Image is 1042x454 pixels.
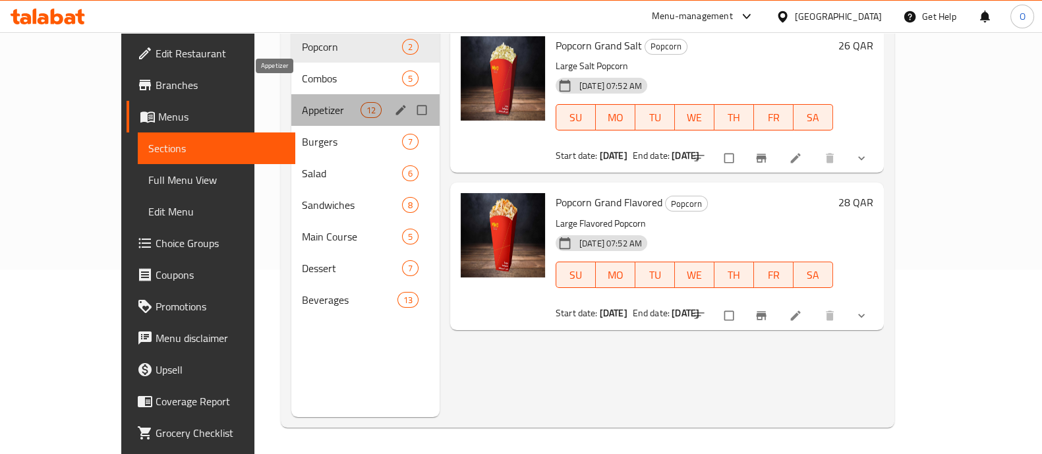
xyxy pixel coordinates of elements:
span: Grocery Checklist [156,425,285,441]
div: Popcorn2 [291,31,440,63]
button: Branch-specific-item [747,144,778,173]
b: [DATE] [672,147,699,164]
button: delete [815,301,847,330]
button: SA [794,104,833,130]
a: Sections [138,132,295,164]
b: [DATE] [600,304,627,322]
p: Large Flavored Popcorn [556,215,833,232]
a: Edit menu item [789,152,805,165]
span: Combos [302,71,402,86]
span: Upsell [156,362,285,378]
div: items [402,71,419,86]
div: items [402,165,419,181]
span: WE [680,266,709,285]
button: show more [847,301,879,330]
span: Select to update [716,303,744,328]
div: items [402,134,419,150]
span: Popcorn [645,39,687,54]
span: Promotions [156,298,285,314]
button: TH [714,104,754,130]
span: TU [641,266,670,285]
svg: Show Choices [855,309,868,322]
span: Select to update [716,146,744,171]
span: Start date: [556,147,598,164]
span: Popcorn Grand Flavored [556,192,662,212]
button: WE [675,104,714,130]
span: SA [799,108,828,127]
div: Salad6 [291,157,440,189]
a: Branches [127,69,295,101]
a: Edit menu item [789,309,805,322]
button: TH [714,262,754,288]
span: Beverages [302,292,397,308]
a: Full Menu View [138,164,295,196]
div: Salad [302,165,402,181]
button: FR [754,262,794,288]
span: End date: [633,304,670,322]
span: Menu disclaimer [156,330,285,346]
h6: 26 QAR [838,36,873,55]
button: MO [596,104,635,130]
span: 5 [403,231,418,243]
span: Coverage Report [156,393,285,409]
a: Choice Groups [127,227,295,259]
div: Dessert [302,260,402,276]
span: Edit Restaurant [156,45,285,61]
a: Menus [127,101,295,132]
div: items [402,197,419,213]
button: SU [556,262,596,288]
button: edit [392,101,412,119]
span: Coupons [156,267,285,283]
span: Start date: [556,304,598,322]
span: [DATE] 07:52 AM [574,80,647,92]
div: Popcorn [645,39,687,55]
span: Popcorn [302,39,402,55]
span: TH [720,108,749,127]
span: TU [641,108,670,127]
div: items [402,229,419,244]
a: Menu disclaimer [127,322,295,354]
span: 6 [403,167,418,180]
div: items [361,102,382,118]
h6: 28 QAR [838,193,873,212]
span: 13 [398,294,418,306]
b: [DATE] [672,304,699,322]
span: Burgers [302,134,402,150]
span: MO [601,266,630,285]
a: Coverage Report [127,385,295,417]
span: 2 [403,41,418,53]
div: Dessert7 [291,252,440,284]
button: delete [815,144,847,173]
button: sort-choices [685,144,716,173]
div: Main Course5 [291,221,440,252]
button: sort-choices [685,301,716,330]
div: Menu-management [652,9,733,24]
button: TU [635,104,675,130]
button: FR [754,104,794,130]
div: Combos5 [291,63,440,94]
a: Edit Restaurant [127,38,295,69]
span: Sandwiches [302,197,402,213]
svg: Show Choices [855,152,868,165]
div: [GEOGRAPHIC_DATA] [795,9,882,24]
div: Beverages13 [291,284,440,316]
span: Choice Groups [156,235,285,251]
a: Coupons [127,259,295,291]
p: Large Salt Popcorn [556,58,833,74]
span: Main Course [302,229,402,244]
div: Burgers7 [291,126,440,157]
div: Appetizer12edit [291,94,440,126]
button: WE [675,262,714,288]
span: WE [680,108,709,127]
b: [DATE] [600,147,627,164]
span: 7 [403,136,418,148]
button: TU [635,262,675,288]
div: items [402,260,419,276]
a: Edit Menu [138,196,295,227]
